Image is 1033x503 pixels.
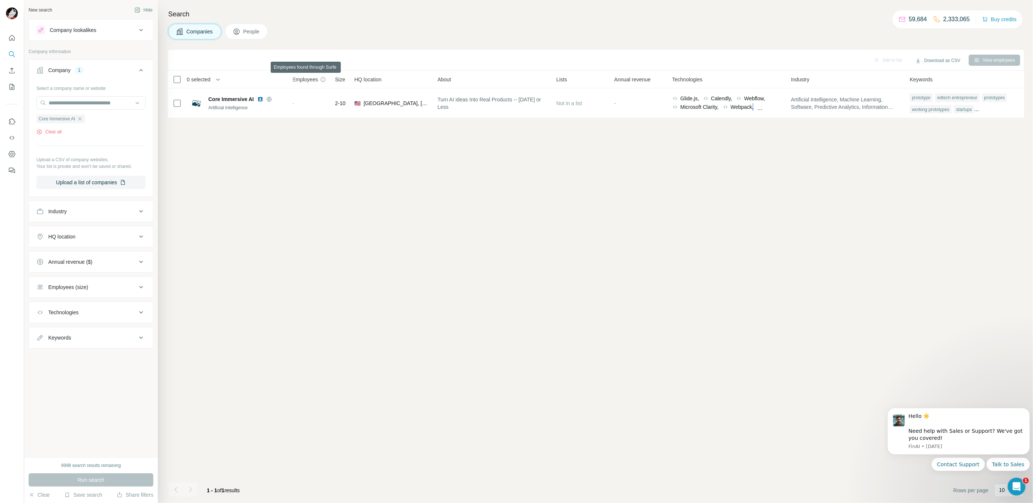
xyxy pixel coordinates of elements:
span: Rows per page [954,487,988,494]
span: 0 selected [187,76,211,83]
span: - [614,100,616,106]
span: Not in a list [556,100,582,106]
p: Upload a CSV of company websites. [36,156,146,163]
button: Industry [29,202,153,220]
button: Company1 [29,61,153,82]
div: edtech entrepreneur [935,93,980,102]
div: New search [29,7,52,13]
button: Dashboard [6,147,18,161]
span: 1 - 1 [207,487,217,493]
img: Avatar [6,7,18,19]
button: Technologies [29,304,153,321]
span: Industry [791,76,809,83]
span: Size [335,76,345,83]
div: prototype [910,93,933,102]
button: Employees (size) [29,278,153,296]
div: Company lookalikes [50,26,96,34]
h4: Search [168,9,1024,19]
button: Search [6,48,18,61]
button: Annual revenue ($) [29,253,153,271]
span: Microsoft Clarity, [680,103,718,111]
span: Calendly, [711,95,732,102]
span: HQ location [354,76,381,83]
span: Webflow, [744,95,765,102]
button: Save search [64,491,102,499]
span: Glide.js, [680,95,699,102]
span: Companies [186,28,214,35]
button: Upload a list of companies [36,176,146,189]
div: Employees (size) [48,283,88,291]
div: 9998 search results remaining [61,462,121,469]
button: Download as CSV [910,55,965,66]
div: prototypes [982,93,1007,102]
p: Your list is private and won't be saved or shared. [36,163,146,170]
button: Share filters [117,491,153,499]
button: Company lookalikes [29,21,153,39]
p: 59,684 [909,15,927,24]
p: Company information [29,48,153,55]
span: 2-10 [335,100,345,107]
span: Core Immersive AI [39,116,75,122]
span: Turn AI ideas Into Real Products -- [DATE] or Less [437,96,547,111]
div: 1 [75,67,84,74]
span: 🇺🇸 [354,100,361,107]
span: People [243,28,260,35]
button: Keywords [29,329,153,347]
div: HQ location [48,233,75,240]
div: Keywords [48,334,71,341]
span: 1 [1023,478,1029,484]
p: 2,333,065 [944,15,970,24]
button: Use Surfe API [6,131,18,145]
span: Lists [556,76,567,83]
span: Annual revenue [614,76,651,83]
span: Technologies [672,76,703,83]
p: 10 [999,486,1005,494]
div: Artificial Intelligence [208,104,289,111]
button: HQ location [29,228,153,246]
button: Use Surfe on LinkedIn [6,115,18,128]
div: Industry [48,208,67,215]
span: Keywords [910,76,932,83]
button: Clear [29,491,50,499]
div: Technologies [48,309,79,316]
iframe: Intercom notifications message [884,401,1033,476]
div: Company [48,66,71,74]
span: Core Immersive AI [208,95,254,103]
div: working prototypes [910,105,952,114]
iframe: Intercom live chat [1008,478,1026,496]
img: LinkedIn logo [257,96,263,102]
button: Buy credits [982,14,1017,25]
span: Artificial Intelligence, Machine Learning, Software, Predictive Analytics, Information Technology... [791,96,901,111]
span: of [217,487,222,493]
div: Select a company name or website [36,82,146,92]
span: Employees [292,76,318,83]
span: - [292,100,294,106]
img: Logo of Core Immersive AI [190,97,202,109]
button: Quick start [6,31,18,45]
span: [GEOGRAPHIC_DATA], [US_STATE] [364,100,428,107]
button: Feedback [6,164,18,177]
span: results [207,487,240,493]
span: Webpack, [731,103,754,111]
span: 1 [222,487,225,493]
div: startups [954,105,974,114]
div: Annual revenue ($) [48,258,92,266]
span: About [437,76,451,83]
button: Enrich CSV [6,64,18,77]
button: My lists [6,80,18,94]
button: Clear all [36,129,62,135]
button: Hide [129,4,158,16]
